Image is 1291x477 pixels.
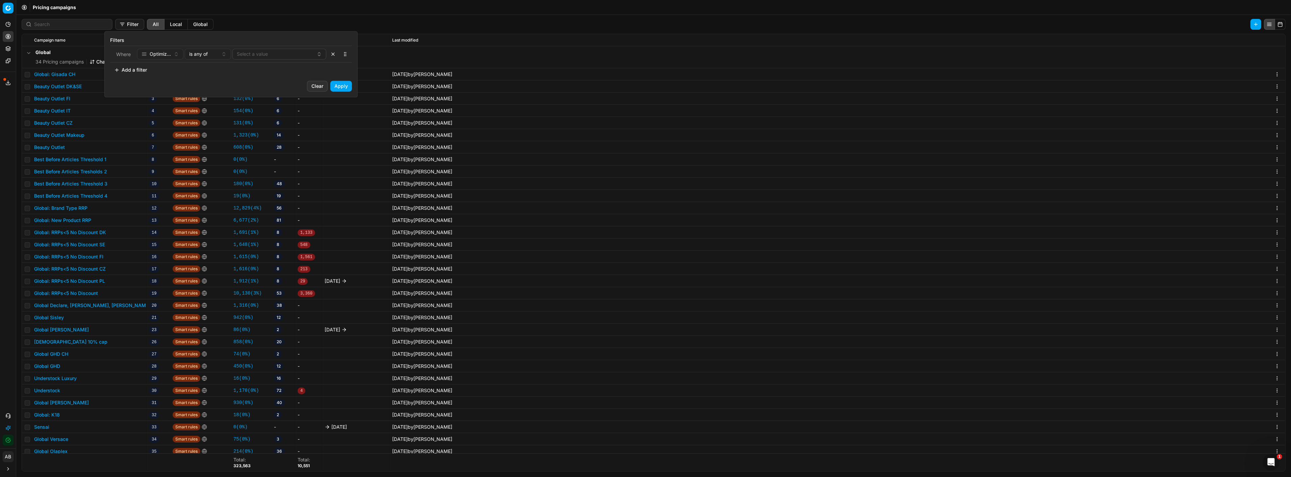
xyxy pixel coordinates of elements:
span: 1 [1277,454,1282,459]
iframe: Intercom live chat [1263,454,1279,470]
span: Optimization group [150,51,171,57]
button: Apply [330,81,352,92]
label: Filters [110,37,352,44]
button: Select a value [232,49,326,59]
button: Clear [307,81,328,92]
span: Where [116,51,131,57]
button: Add a filter [110,65,151,75]
span: is any of [189,51,208,57]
